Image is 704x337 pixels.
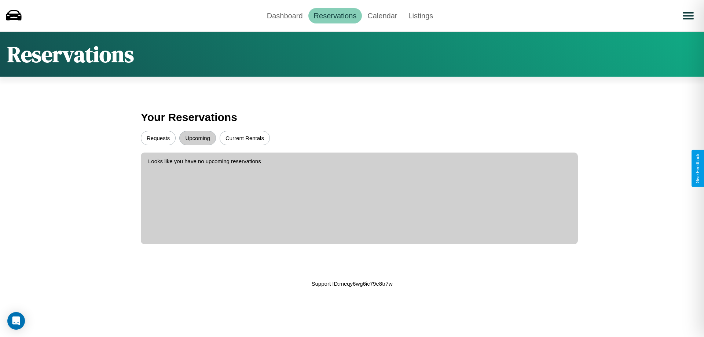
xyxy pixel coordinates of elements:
a: Dashboard [261,8,308,23]
button: Requests [141,131,176,145]
p: Looks like you have no upcoming reservations [148,156,571,166]
a: Calendar [362,8,403,23]
p: Support ID: meqy6wg6ic79e8tr7w [312,279,393,289]
h1: Reservations [7,39,134,69]
a: Reservations [308,8,362,23]
a: Listings [403,8,439,23]
h3: Your Reservations [141,107,563,127]
button: Open menu [678,6,698,26]
button: Current Rentals [220,131,270,145]
div: Open Intercom Messenger [7,312,25,330]
button: Upcoming [179,131,216,145]
div: Give Feedback [695,154,700,183]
